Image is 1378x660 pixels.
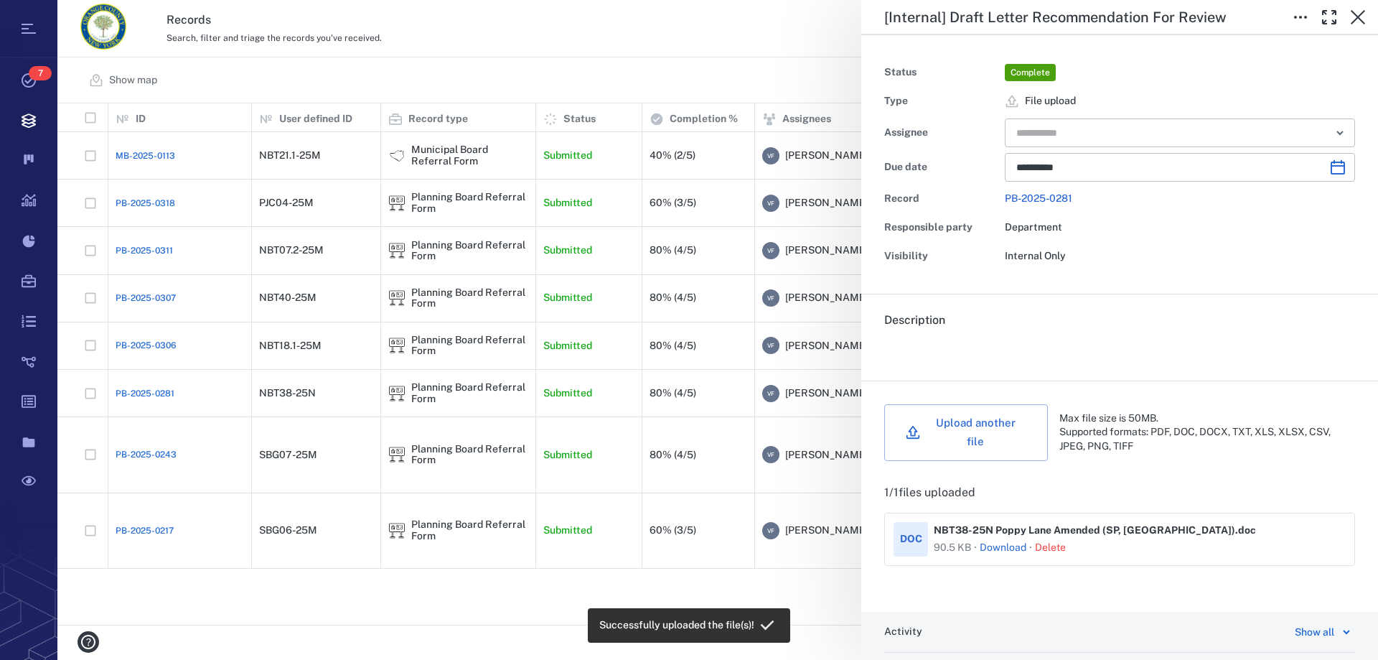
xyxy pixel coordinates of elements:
[599,613,754,638] div: Successfully uploaded the file(s)!
[1286,3,1315,32] button: Toggle to Edit Boxes
[884,312,1355,329] h6: Description
[900,532,922,547] div: DOC
[1035,541,1066,555] button: Delete
[11,11,458,24] body: Rich Text Area. Press ALT-0 for help.
[884,342,887,355] span: .
[884,246,999,266] div: Visibility
[1005,192,1072,204] a: PB-2025-0281
[884,91,999,111] div: Type
[934,541,971,555] div: 90.5 KB
[1315,3,1344,32] button: Toggle Fullscreen
[934,525,1292,535] span: NBT38-25N Poppy Lane Amended (SP, [GEOGRAPHIC_DATA]).doc
[1026,539,1035,557] p: ·
[1344,3,1372,32] button: Close
[1005,250,1066,261] span: Internal Only
[1330,123,1350,143] button: Open
[884,9,1227,27] h5: [Internal] Draft Letter Recommendation For Review
[32,10,62,23] span: Help
[884,62,999,83] div: Status
[1025,94,1076,108] span: File upload
[884,157,999,177] div: Due date
[1005,221,1062,233] span: Department
[971,539,980,557] p: ·
[1008,67,1053,79] span: Complete
[1059,412,1355,454] div: Max file size is 50MB. Supported formats: PDF, DOC, DOCX, TXT, XLS, XLSX, CSV, JPEG, PNG, TIFF
[29,66,52,80] span: 7
[884,189,999,209] div: Record
[884,484,1355,501] p: 1 / 1 files uploaded
[884,123,999,143] div: Assignee
[884,625,922,639] h6: Activity
[980,541,1026,555] a: Download
[1295,623,1334,641] div: Show all
[884,404,1048,461] button: Upload another file
[884,218,999,238] div: Responsible party
[1323,153,1352,182] button: Choose date, selected date is Aug 6, 2025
